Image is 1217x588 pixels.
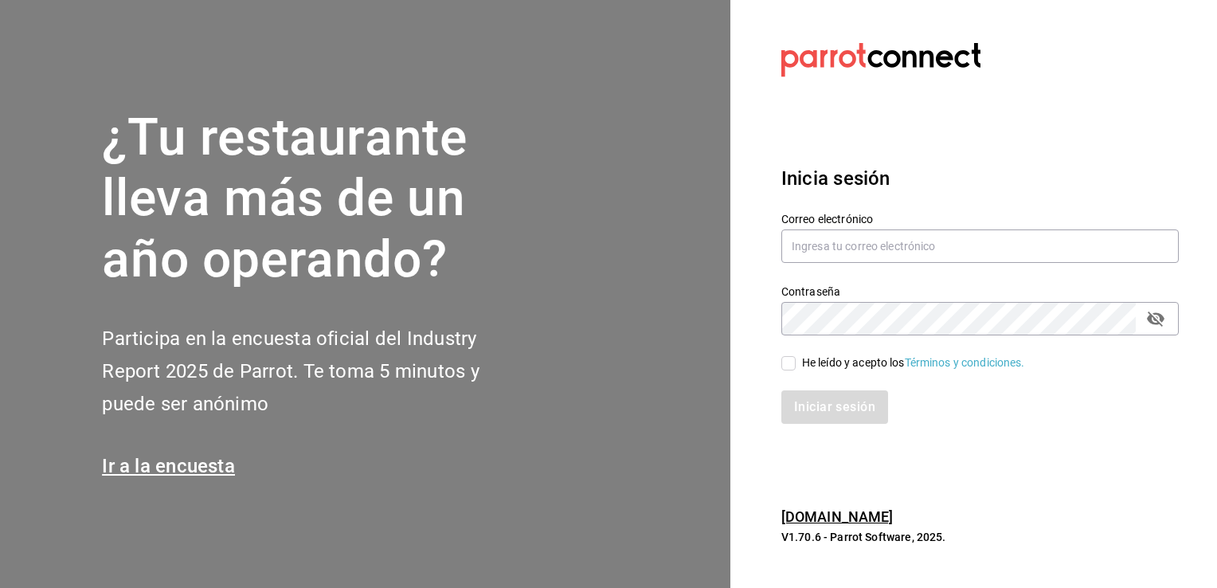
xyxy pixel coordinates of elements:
p: V1.70.6 - Parrot Software, 2025. [781,529,1179,545]
label: Correo electrónico [781,213,1179,224]
h3: Inicia sesión [781,164,1179,193]
h2: Participa en la encuesta oficial del Industry Report 2025 de Parrot. Te toma 5 minutos y puede se... [102,323,532,420]
input: Ingresa tu correo electrónico [781,229,1179,263]
a: Términos y condiciones. [905,356,1025,369]
h1: ¿Tu restaurante lleva más de un año operando? [102,108,532,291]
button: passwordField [1142,305,1169,332]
a: [DOMAIN_NAME] [781,508,894,525]
a: Ir a la encuesta [102,455,235,477]
label: Contraseña [781,285,1179,296]
div: He leído y acepto los [802,355,1025,371]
